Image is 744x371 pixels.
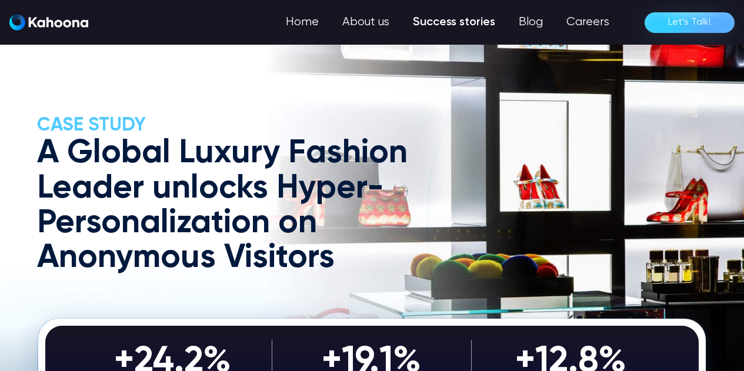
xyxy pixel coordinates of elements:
[9,14,88,31] img: Kahoona logo white
[645,12,735,33] a: Let’s Talk!
[9,14,88,31] a: home
[555,11,621,34] a: Careers
[401,11,507,34] a: Success stories
[331,11,401,34] a: About us
[507,11,555,34] a: Blog
[37,114,451,136] h2: CASE Study
[37,136,451,276] h1: A Global Luxury Fashion Leader unlocks Hyper-Personalization on Anonymous Visitors
[274,11,331,34] a: Home
[668,13,711,32] div: Let’s Talk!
